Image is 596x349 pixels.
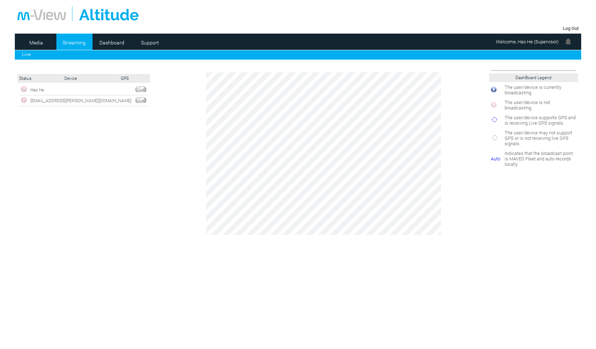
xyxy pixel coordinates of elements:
[56,37,91,48] a: Streaming
[503,149,578,169] td: Indicates that the broadcast point is MAVEO Fleet and auto records locally.
[18,37,53,48] a: Media
[563,26,579,31] a: Log Out
[21,86,27,92] img: Offline
[94,37,129,48] a: Dashboard
[491,134,499,142] img: crosshair_gray.png
[491,87,497,92] img: miniPlay.png
[503,98,578,112] td: The user/device is not broadcasting.
[21,97,27,103] img: Offline
[503,113,578,128] td: The user/device supports GPS and is receiving Live GPS signals.
[29,95,133,106] td: nikhil.mathew@mllabs.com.au
[491,102,497,108] img: miniNoPlay.png
[63,74,108,83] td: Device
[22,51,31,57] a: Live
[206,72,441,235] div: Video Player
[135,86,146,92] img: Locate on Map
[108,74,141,83] td: GPS
[503,83,578,97] td: The user/device is currently broadcasting.
[491,156,500,161] span: Auto
[496,39,558,44] span: Welcome, Hao He (Supervisor)
[29,85,133,95] td: Hao He
[503,128,578,148] td: The user/device may not support GPS or is not receiving live GPS signals.
[17,74,62,83] td: Status
[489,73,578,82] td: DashBoard Legend
[135,97,146,103] img: Locate on Map
[132,37,167,48] a: Support
[564,37,573,46] img: bell24.png
[491,116,498,124] img: crosshair_blue.png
